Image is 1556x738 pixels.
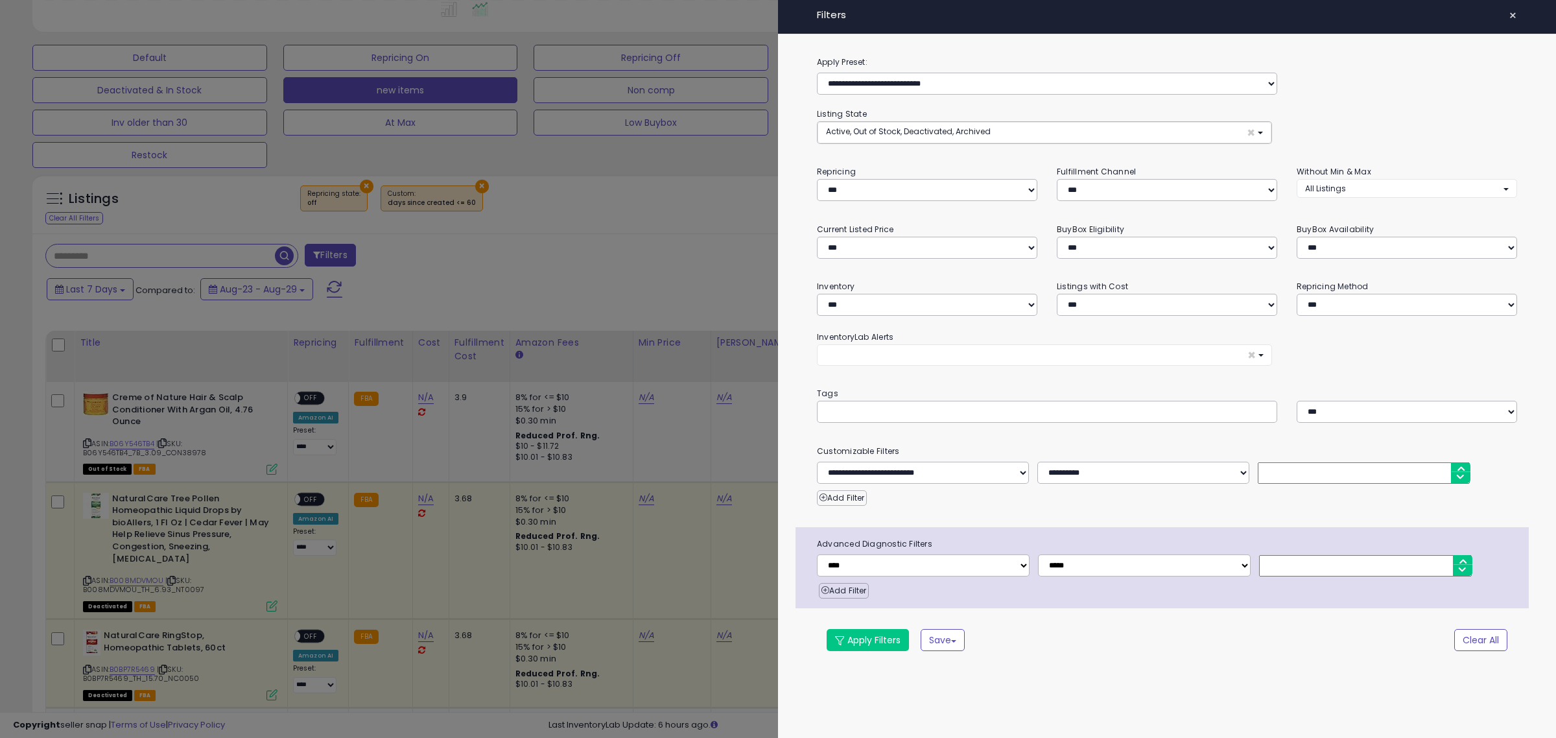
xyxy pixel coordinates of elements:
[817,10,1517,21] h4: Filters
[1247,126,1255,139] span: ×
[1454,629,1507,651] button: Clear All
[1305,183,1346,194] span: All Listings
[827,629,909,651] button: Apply Filters
[1297,224,1374,235] small: BuyBox Availability
[817,166,856,177] small: Repricing
[921,629,965,651] button: Save
[1503,6,1522,25] button: ×
[817,490,867,506] button: Add Filter
[1509,6,1517,25] span: ×
[1057,224,1124,235] small: BuyBox Eligibility
[826,126,991,137] span: Active, Out of Stock, Deactivated, Archived
[807,387,1527,401] small: Tags
[817,224,893,235] small: Current Listed Price
[817,281,855,292] small: Inventory
[819,583,869,599] button: Add Filter
[1247,348,1256,362] span: ×
[1057,281,1128,292] small: Listings with Cost
[807,55,1527,69] label: Apply Preset:
[1297,166,1371,177] small: Without Min & Max
[807,444,1527,458] small: Customizable Filters
[1297,179,1517,198] button: All Listings
[1297,281,1369,292] small: Repricing Method
[1057,166,1136,177] small: Fulfillment Channel
[817,344,1272,366] button: ×
[807,537,1529,551] span: Advanced Diagnostic Filters
[818,122,1271,143] button: Active, Out of Stock, Deactivated, Archived ×
[817,108,867,119] small: Listing State
[817,331,893,342] small: InventoryLab Alerts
